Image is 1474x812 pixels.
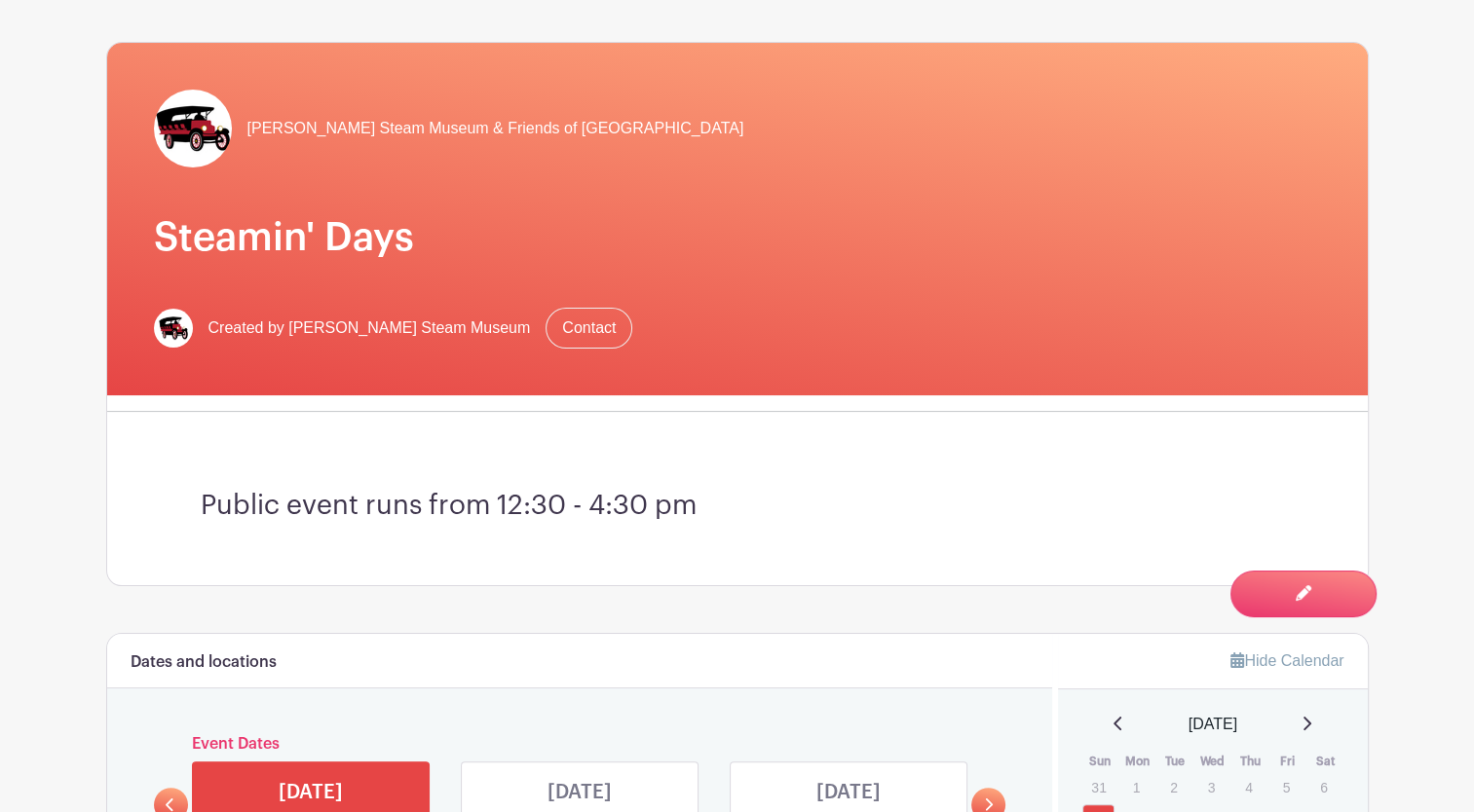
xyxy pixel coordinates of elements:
a: Hide Calendar [1230,652,1343,669]
h1: Steamin' Days [154,214,1321,261]
p: 4 [1232,772,1265,802]
th: Mon [1119,752,1157,771]
p: 6 [1307,772,1340,802]
th: Wed [1194,752,1232,771]
p: 5 [1270,772,1303,802]
p: 3 [1195,772,1228,802]
th: Sun [1081,752,1119,771]
span: Created by [PERSON_NAME] Steam Museum [208,316,531,340]
a: Contact [546,308,632,349]
span: [DATE] [1189,713,1237,736]
p: 2 [1157,772,1190,802]
p: 31 [1082,772,1115,802]
h6: Event Dates [188,735,972,754]
th: Tue [1156,752,1194,771]
p: 1 [1120,772,1153,802]
h3: Public event runs from 12:30 - 4:30 pm [201,490,1274,523]
span: [PERSON_NAME] Steam Museum & Friends of [GEOGRAPHIC_DATA] [247,117,744,140]
img: FINAL_LOGOS-15.jpg [154,309,193,348]
th: Sat [1306,752,1344,771]
img: FINAL_LOGOS-15.jpg [154,90,232,167]
th: Fri [1269,752,1307,771]
h6: Dates and locations [131,653,277,672]
th: Thu [1231,752,1269,771]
